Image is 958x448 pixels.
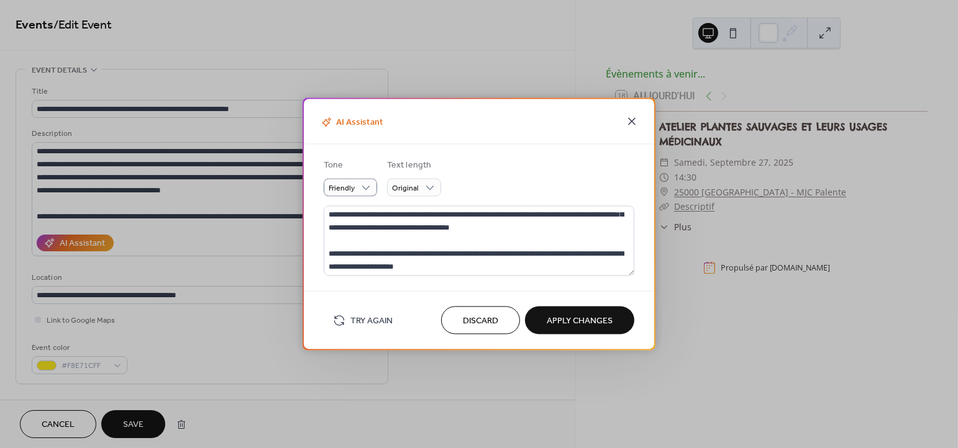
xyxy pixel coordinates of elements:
button: Apply Changes [525,307,634,334]
div: Tone [324,159,375,172]
button: Try Again [324,310,402,331]
span: Apply Changes [547,315,613,328]
div: Text length [387,159,439,172]
span: Friendly [329,181,355,195]
span: AI Assistant [319,115,383,130]
span: Discard [463,315,498,328]
span: Try Again [350,315,393,328]
span: Original [392,181,419,195]
button: Discard [441,307,520,334]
